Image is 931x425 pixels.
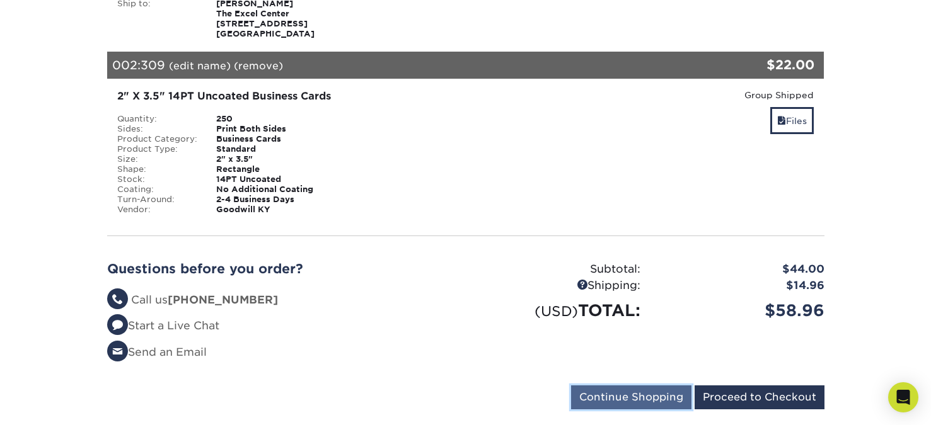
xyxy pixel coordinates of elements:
div: 002: [107,52,705,79]
div: Turn-Around: [108,195,207,205]
a: (edit name) [169,60,231,72]
div: Subtotal: [466,261,650,278]
div: 14PT Uncoated [207,174,346,184]
a: (remove) [234,60,283,72]
div: Shape: [108,164,207,174]
div: Vendor: [108,205,207,215]
div: Quantity: [108,114,207,124]
div: Business Cards [207,134,346,144]
div: Coating: [108,184,207,195]
div: 2" X 3.5" 14PT Uncoated Business Cards [117,89,575,104]
small: (USD) [535,303,578,319]
div: Shipping: [466,278,650,294]
div: 2-4 Business Days [207,195,346,205]
li: Call us [107,292,456,309]
h2: Questions before you order? [107,261,456,276]
a: Start a Live Chat [107,319,219,332]
div: $22.00 [705,55,815,74]
strong: [PHONE_NUMBER] [168,293,278,306]
input: Continue Shopping [571,385,691,409]
div: Stock: [108,174,207,184]
a: Files [770,107,814,134]
div: 2" x 3.5" [207,154,346,164]
div: $44.00 [650,261,834,278]
div: Rectangle [207,164,346,174]
div: Sides: [108,124,207,134]
div: $58.96 [650,298,834,322]
div: Standard [207,144,346,154]
div: $14.96 [650,278,834,294]
div: Size: [108,154,207,164]
div: Open Intercom Messenger [888,382,918,412]
div: TOTAL: [466,298,650,322]
div: No Additional Coating [207,184,346,195]
div: 250 [207,114,346,124]
div: Print Both Sides [207,124,346,134]
div: Product Type: [108,144,207,154]
span: 309 [141,58,165,72]
span: files [777,116,786,126]
a: Send an Email [107,346,207,358]
div: Group Shipped [594,89,814,101]
input: Proceed to Checkout [695,385,824,409]
div: Goodwill KY [207,205,346,215]
div: Product Category: [108,134,207,144]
